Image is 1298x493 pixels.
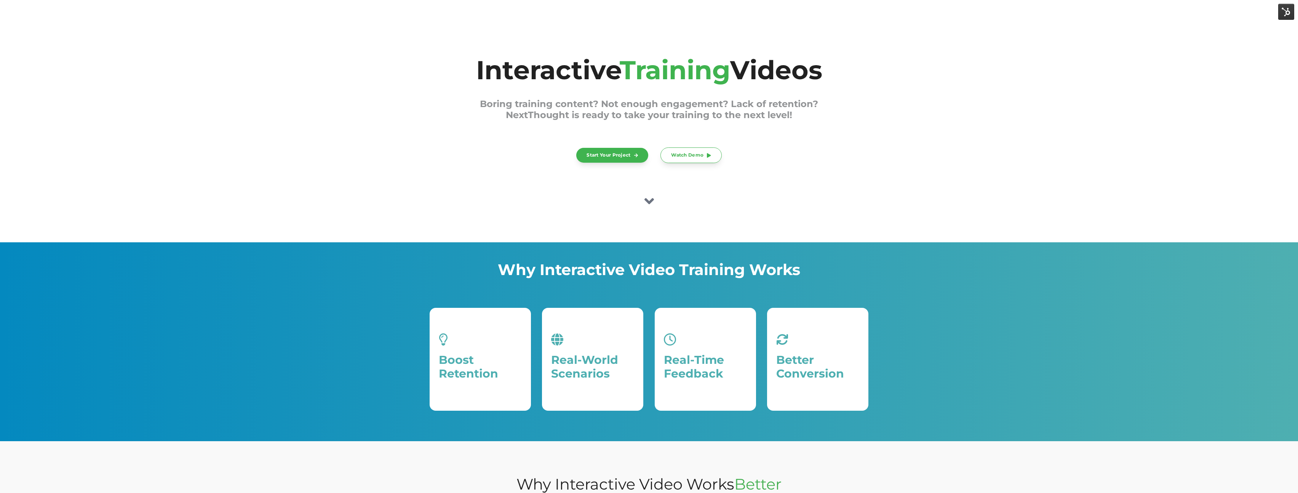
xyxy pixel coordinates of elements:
[439,353,498,381] span: Boost Retention
[1278,4,1294,20] img: HubSpot Tools Menu Toggle
[551,353,618,381] span: Real-World Scenarios
[660,147,722,163] a: Watch Demo
[480,98,818,120] span: Boring training content? Not enough engagement? Lack of retention? NextThought is ready to take y...
[498,260,800,279] span: Why Interactive Video Training Works
[476,54,822,86] span: Interactive Videos
[576,148,648,163] a: Start Your Project
[664,353,724,381] span: Real-Time Feedback
[776,353,844,381] span: Better Conversion
[620,54,730,86] span: Training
